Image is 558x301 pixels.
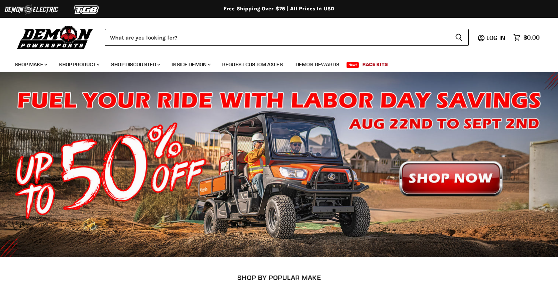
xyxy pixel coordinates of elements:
[105,29,449,46] input: Search
[9,274,549,281] h2: SHOP BY POPULAR MAKE
[290,57,345,72] a: Demon Rewards
[510,32,543,43] a: $0.00
[53,57,104,72] a: Shop Product
[9,54,538,72] ul: Main menu
[4,3,59,17] img: Demon Electric Logo 2
[105,29,469,46] form: Product
[9,57,52,72] a: Shop Make
[483,34,510,41] a: Log in
[59,3,114,17] img: TGB Logo 2
[166,57,215,72] a: Inside Demon
[106,57,165,72] a: Shop Discounted
[523,34,540,41] span: $0.00
[217,57,289,72] a: Request Custom Axles
[15,24,96,50] img: Demon Powersports
[486,34,505,41] span: Log in
[449,29,469,46] button: Search
[347,62,359,68] span: New!
[357,57,393,72] a: Race Kits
